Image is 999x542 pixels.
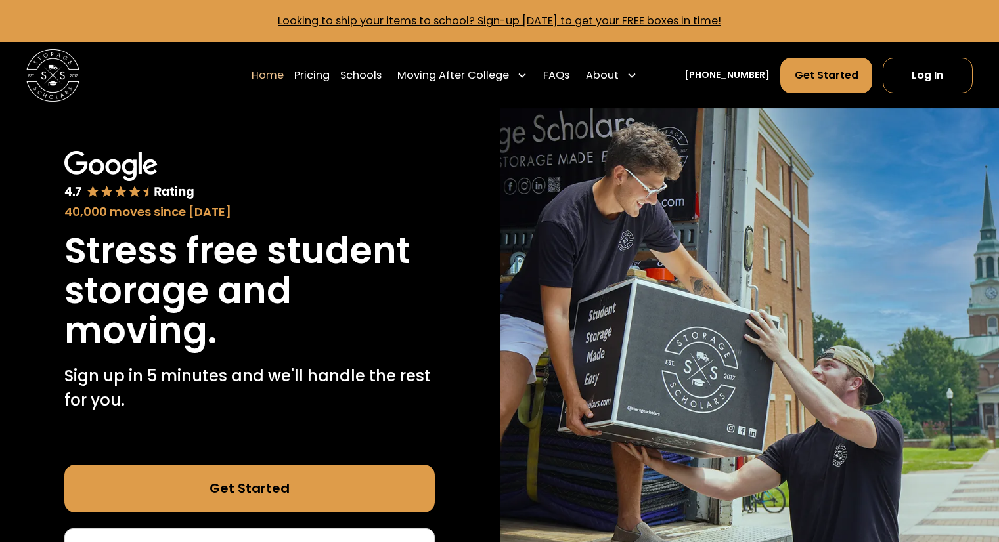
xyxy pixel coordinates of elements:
[586,68,619,83] div: About
[64,465,435,512] a: Get Started
[340,57,382,94] a: Schools
[64,364,435,412] p: Sign up in 5 minutes and we'll handle the rest for you.
[543,57,569,94] a: FAQs
[278,13,721,28] a: Looking to ship your items to school? Sign-up [DATE] to get your FREE boxes in time!
[581,57,642,94] div: About
[392,57,533,94] div: Moving After College
[26,49,79,102] img: Storage Scholars main logo
[294,57,330,94] a: Pricing
[780,58,872,93] a: Get Started
[252,57,284,94] a: Home
[64,151,194,201] img: Google 4.7 star rating
[64,231,435,351] h1: Stress free student storage and moving.
[64,203,435,220] div: 40,000 moves since [DATE]
[397,68,509,83] div: Moving After College
[684,68,770,82] a: [PHONE_NUMBER]
[883,58,973,93] a: Log In
[26,49,79,102] a: home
